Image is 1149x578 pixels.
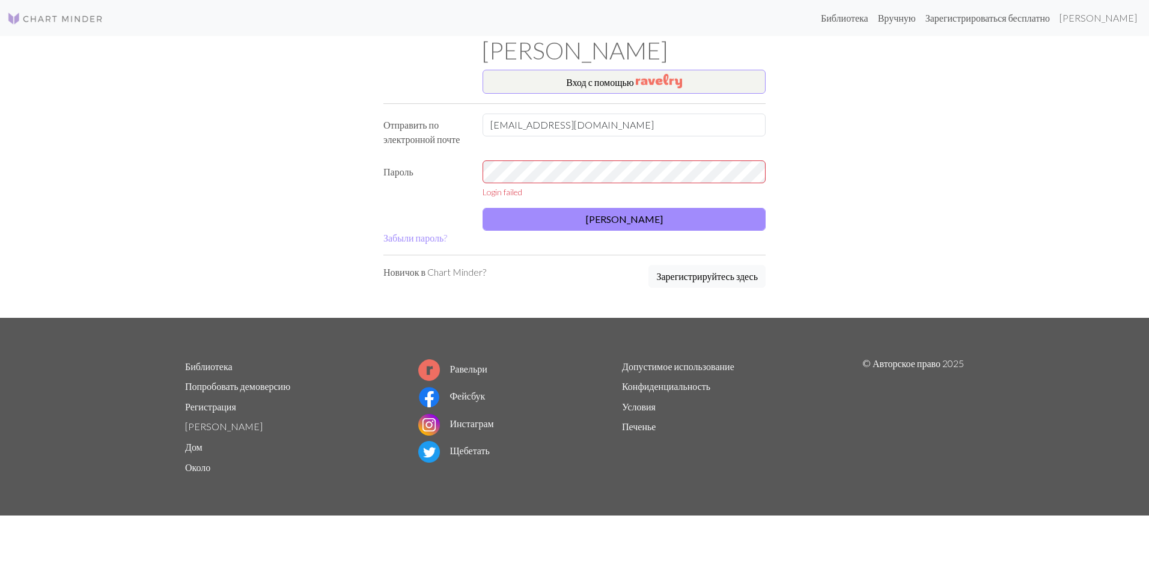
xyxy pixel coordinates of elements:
button: [PERSON_NAME] [483,208,766,231]
a: Зарегистрироваться бесплатно [921,6,1055,30]
font: Вход с помощью [566,76,634,88]
p: Новичок в Chart Minder? [383,265,486,279]
div: Login failed [483,186,766,198]
a: Зарегистрируйтесь здесь [648,265,766,289]
a: Фейсбук [418,390,485,401]
a: Забыли пароль? [383,232,447,243]
a: [PERSON_NAME] [185,421,263,432]
img: Логотип Instagram [418,414,440,436]
a: Вручную [873,6,921,30]
img: Равельри [636,74,682,88]
button: Вход с помощью [483,70,766,94]
a: Условия [622,401,656,412]
font: © Авторское право 2025 [862,357,964,369]
img: Логотип Twitter [418,441,440,463]
img: Лого [7,11,103,26]
a: Щебетать [418,445,489,456]
label: Пароль [376,160,475,198]
a: Конфиденциальность [622,380,710,392]
a: Библиотека [816,6,873,30]
h1: [PERSON_NAME] [178,36,971,65]
img: Логотип Ravelry [418,359,440,381]
button: Зарегистрируйтесь здесь [648,265,766,288]
label: Отправить по электронной почте [376,114,475,151]
a: Допустимое использование [622,360,734,372]
a: Инстаграм [418,418,493,429]
a: Попробовать демоверсию [185,380,290,392]
a: Библиотека [185,360,233,372]
img: Логотип Facebook [418,386,440,408]
a: Равельри [418,363,487,374]
a: [PERSON_NAME] [1055,6,1142,30]
a: Около [185,461,210,473]
a: Дом [185,441,203,452]
a: Печенье [622,421,656,432]
a: Регистрация [185,401,236,412]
